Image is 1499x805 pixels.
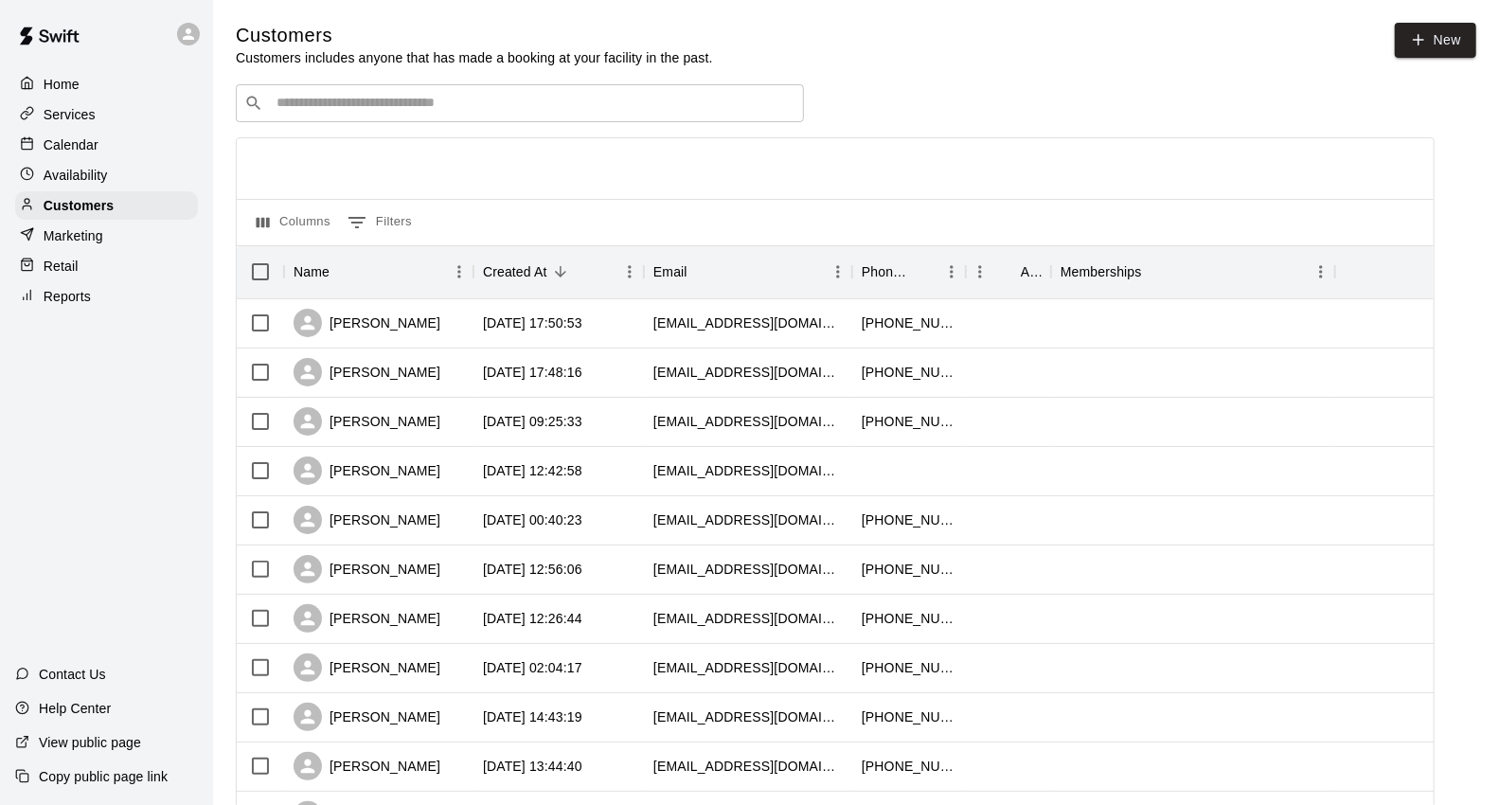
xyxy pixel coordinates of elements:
[862,757,956,776] div: +16017166777
[294,604,440,633] div: [PERSON_NAME]
[473,245,644,298] div: Created At
[15,100,198,129] a: Services
[483,510,582,529] div: 2025-09-08 00:40:23
[862,313,956,332] div: +12287600063
[862,245,911,298] div: Phone Number
[44,75,80,94] p: Home
[15,70,198,98] a: Home
[862,412,956,431] div: +12283326693
[1307,258,1335,286] button: Menu
[483,658,582,677] div: 2025-09-07 02:04:17
[44,287,91,306] p: Reports
[653,658,843,677] div: swilliams8913@icloud.com
[862,560,956,579] div: +12288608572
[44,257,79,276] p: Retail
[483,461,582,480] div: 2025-09-08 12:42:58
[44,135,98,154] p: Calendar
[483,707,582,726] div: 2025-09-05 14:43:19
[483,363,582,382] div: 2025-09-10 17:48:16
[653,707,843,726] div: jayvensmom2015@gmail.com
[44,105,96,124] p: Services
[294,703,440,731] div: [PERSON_NAME]
[44,196,114,215] p: Customers
[236,84,804,122] div: Search customers by name or email
[39,665,106,684] p: Contact Us
[862,658,956,677] div: +12282973426
[44,226,103,245] p: Marketing
[644,245,852,298] div: Email
[294,245,330,298] div: Name
[862,707,956,726] div: +12282191407
[15,131,198,159] a: Calendar
[15,252,198,280] a: Retail
[483,313,582,332] div: 2025-09-10 17:50:53
[911,259,937,285] button: Sort
[937,258,966,286] button: Menu
[547,259,574,285] button: Sort
[862,363,956,382] div: +12282299051
[294,456,440,485] div: [PERSON_NAME]
[653,609,843,628] div: kennethdv4@aol.com
[294,358,440,386] div: [PERSON_NAME]
[483,245,547,298] div: Created At
[15,282,198,311] a: Reports
[824,258,852,286] button: Menu
[653,560,843,579] div: alisatrautman@yahoo.com
[852,245,966,298] div: Phone Number
[294,506,440,534] div: [PERSON_NAME]
[862,609,956,628] div: +16016740244
[1395,23,1476,58] a: New
[1061,245,1142,298] div: Memberships
[653,363,843,382] div: clay.southworth97@gmail.com
[236,23,713,48] h5: Customers
[966,258,994,286] button: Menu
[294,407,440,436] div: [PERSON_NAME]
[284,245,473,298] div: Name
[653,461,843,480] div: jroland1207@gmail.com
[653,510,843,529] div: cjones72803@gmail.com
[343,207,417,238] button: Show filters
[445,258,473,286] button: Menu
[236,48,713,67] p: Customers includes anyone that has made a booking at your facility in the past.
[330,259,356,285] button: Sort
[39,699,111,718] p: Help Center
[653,412,843,431] div: shelinedave21@gmail.com
[966,245,1051,298] div: Age
[39,767,168,786] p: Copy public page link
[483,412,582,431] div: 2025-09-10 09:25:33
[1051,245,1335,298] div: Memberships
[994,259,1021,285] button: Sort
[653,245,687,298] div: Email
[15,222,198,250] a: Marketing
[15,191,198,220] a: Customers
[294,555,440,583] div: [PERSON_NAME]
[687,259,714,285] button: Sort
[252,207,335,238] button: Select columns
[483,757,582,776] div: 2025-09-05 13:44:40
[862,510,956,529] div: +16019342683
[483,609,582,628] div: 2025-09-07 12:26:44
[294,309,440,337] div: [PERSON_NAME]
[653,313,843,332] div: rfoster061895@gmail.com
[1142,259,1169,285] button: Sort
[653,757,843,776] div: mdanzey14@gmail.com
[44,166,108,185] p: Availability
[39,733,141,752] p: View public page
[294,653,440,682] div: [PERSON_NAME]
[294,752,440,780] div: [PERSON_NAME]
[616,258,644,286] button: Menu
[483,560,582,579] div: 2025-09-07 12:56:06
[1021,245,1042,298] div: Age
[15,161,198,189] a: Availability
